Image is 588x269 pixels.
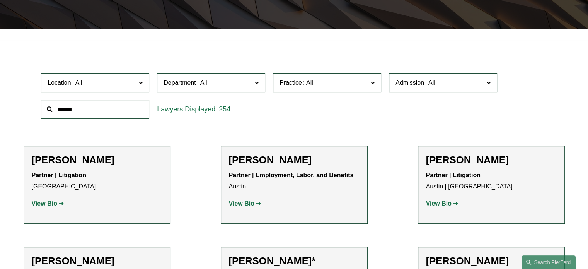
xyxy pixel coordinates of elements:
p: [GEOGRAPHIC_DATA] [32,170,162,192]
span: Location [48,79,71,86]
a: View Bio [32,200,64,207]
p: Austin | [GEOGRAPHIC_DATA] [426,170,557,192]
h2: [PERSON_NAME] [229,154,360,166]
h2: [PERSON_NAME]* [229,255,360,267]
span: Practice [280,79,302,86]
strong: View Bio [229,200,254,207]
strong: Partner | Litigation [32,172,86,178]
h2: [PERSON_NAME] [32,154,162,166]
span: 254 [219,105,230,113]
strong: Partner | Employment, Labor, and Benefits [229,172,354,178]
h2: [PERSON_NAME] [426,255,557,267]
span: Admission [395,79,424,86]
p: Austin [229,170,360,192]
a: View Bio [426,200,458,207]
strong: View Bio [32,200,57,207]
h2: [PERSON_NAME] [32,255,162,267]
strong: Partner | Litigation [426,172,481,178]
a: Search this site [522,255,576,269]
h2: [PERSON_NAME] [426,154,557,166]
strong: View Bio [426,200,452,207]
a: View Bio [229,200,261,207]
span: Department [164,79,196,86]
